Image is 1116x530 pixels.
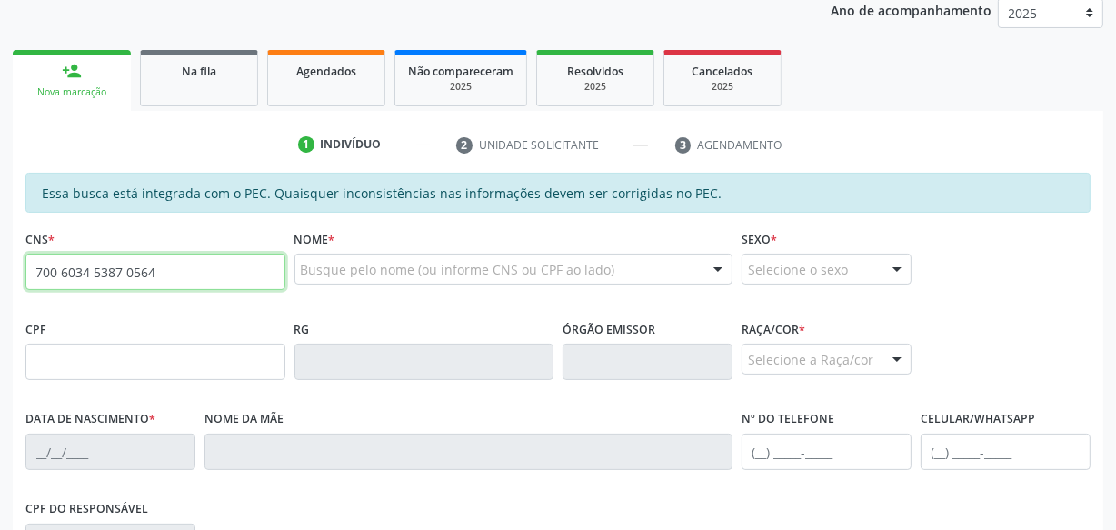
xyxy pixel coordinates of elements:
[25,173,1091,213] div: Essa busca está integrada com o PEC. Quaisquer inconsistências nas informações devem ser corrigid...
[301,260,615,279] span: Busque pelo nome (ou informe CNS ou CPF ao lado)
[296,64,356,79] span: Agendados
[25,495,148,524] label: CPF do responsável
[25,225,55,254] label: CNS
[677,80,768,94] div: 2025
[550,80,641,94] div: 2025
[408,64,513,79] span: Não compareceram
[25,315,46,344] label: CPF
[742,405,834,434] label: Nº do Telefone
[25,434,195,470] input: __/__/____
[408,80,513,94] div: 2025
[748,350,873,369] span: Selecione a Raça/cor
[742,225,777,254] label: Sexo
[294,225,335,254] label: Nome
[182,64,216,79] span: Na fila
[921,405,1035,434] label: Celular/WhatsApp
[921,434,1091,470] input: (__) _____-_____
[742,315,805,344] label: Raça/cor
[25,85,118,99] div: Nova marcação
[693,64,753,79] span: Cancelados
[62,61,82,81] div: person_add
[204,405,284,434] label: Nome da mãe
[742,434,912,470] input: (__) _____-_____
[321,136,382,153] div: Indivíduo
[748,260,848,279] span: Selecione o sexo
[298,136,314,153] div: 1
[25,405,155,434] label: Data de nascimento
[294,315,310,344] label: RG
[563,315,655,344] label: Órgão emissor
[567,64,623,79] span: Resolvidos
